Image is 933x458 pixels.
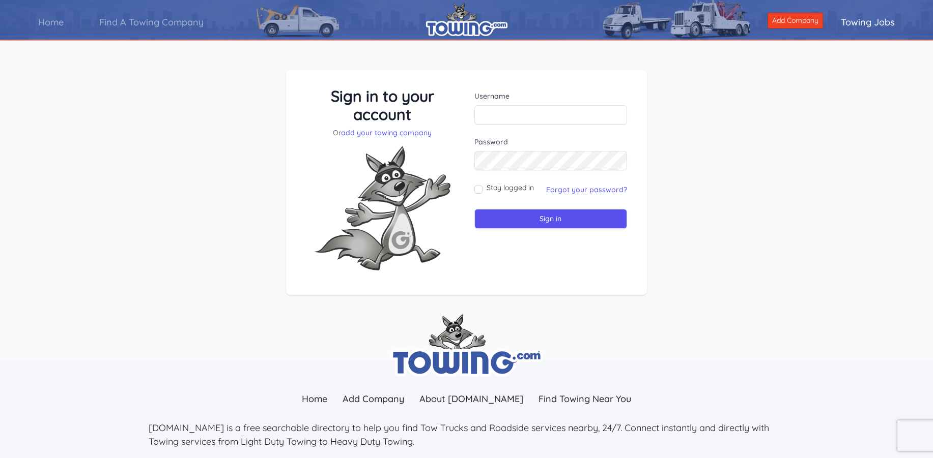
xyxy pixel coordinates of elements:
img: logo.png [426,3,507,36]
input: Sign in [474,209,628,229]
p: Or [306,128,459,138]
a: add your towing company [341,128,432,137]
a: Find Towing Near You [531,388,639,410]
a: About [DOMAIN_NAME] [412,388,531,410]
p: [DOMAIN_NAME] is a free searchable directory to help you find Tow Trucks and Roadside services ne... [149,421,785,448]
h3: Sign in to your account [306,87,459,124]
img: towing [390,314,543,377]
label: Password [474,137,628,147]
img: Fox-Excited.png [306,138,459,279]
a: Home [20,8,81,37]
label: Username [474,91,628,101]
a: Add Company [335,388,412,410]
a: Add Company [768,13,823,28]
a: Forgot your password? [546,185,627,194]
label: Stay logged in [487,182,534,193]
a: Home [294,388,335,410]
a: Find A Towing Company [81,8,221,37]
a: Towing Jobs [823,8,913,37]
